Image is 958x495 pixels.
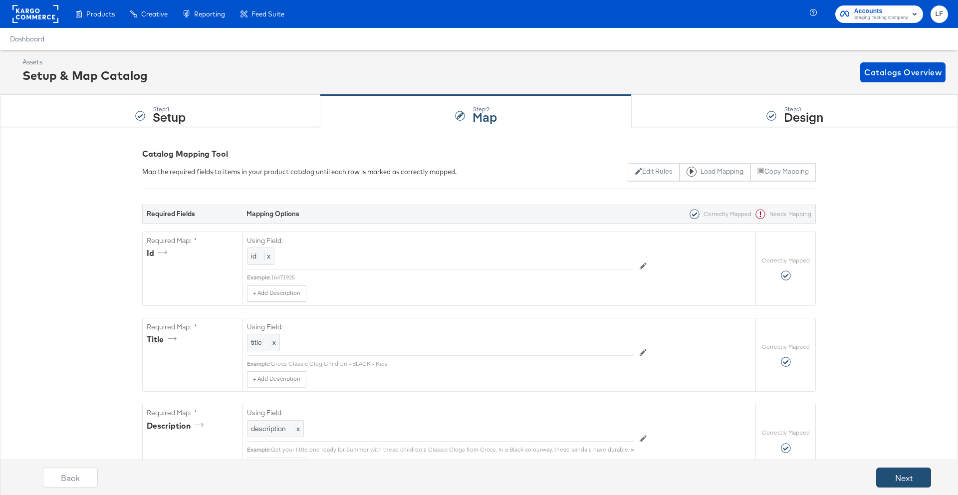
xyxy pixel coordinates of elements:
[251,338,262,347] span: title
[835,5,923,23] button: AccountsStaging Testing Company
[686,209,751,219] div: Correctly Mapped
[153,106,186,113] div: Step: 1
[141,10,168,18] span: Creative
[271,360,634,368] div: Crocs Classic Clog Children - BLACK - Kids
[628,163,679,181] button: Edit Rules
[22,57,148,67] div: Assets
[147,209,195,218] strong: Required Fields
[43,468,98,488] button: Back
[762,343,810,351] label: Correctly Mapped
[854,14,908,22] span: Staging Testing Company
[251,251,256,260] span: id
[194,10,225,18] span: Reporting
[251,424,286,433] span: description
[10,35,44,43] a: Dashboard
[473,106,497,113] div: Step: 2
[147,322,239,332] label: Required Map: *
[750,163,816,181] button: Copy Mapping
[270,338,276,347] span: x
[142,167,457,177] div: Map the required fields to items in your product catalog until each row is marked as correctly ma...
[147,236,239,246] label: Required Map: *
[864,65,942,79] span: Catalogs Overview
[762,429,810,437] label: Correctly Mapped
[246,209,299,218] strong: Mapping Options
[147,334,180,345] div: title
[931,5,948,23] button: LF
[751,209,811,219] div: Needs Mapping
[147,408,239,418] label: Required Map: *
[147,420,207,432] div: description
[854,6,908,16] span: Accounts
[860,62,946,82] button: Catalogs Overview
[247,285,306,301] button: + Add Description
[271,273,634,281] div: 16471925
[247,371,306,387] button: + Add Description
[86,10,115,18] span: Products
[147,247,171,259] div: id
[247,446,271,454] div: Example:
[251,10,284,18] span: Feed Suite
[784,108,823,125] strong: Design
[680,163,750,181] button: Load Mapping
[473,108,497,125] strong: Map
[784,106,823,113] div: Step: 3
[247,408,634,418] label: Using Field:
[247,322,634,332] label: Using Field:
[935,8,944,20] span: LF
[876,468,931,488] button: Next
[142,148,816,160] div: Catalog Mapping Tool
[153,108,186,125] strong: Setup
[247,236,634,246] label: Using Field:
[264,251,270,260] span: x
[294,424,300,433] span: x
[22,67,148,84] div: Setup & Map Catalog
[247,273,271,281] div: Example:
[762,256,810,264] label: Correctly Mapped
[247,360,271,368] div: Example:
